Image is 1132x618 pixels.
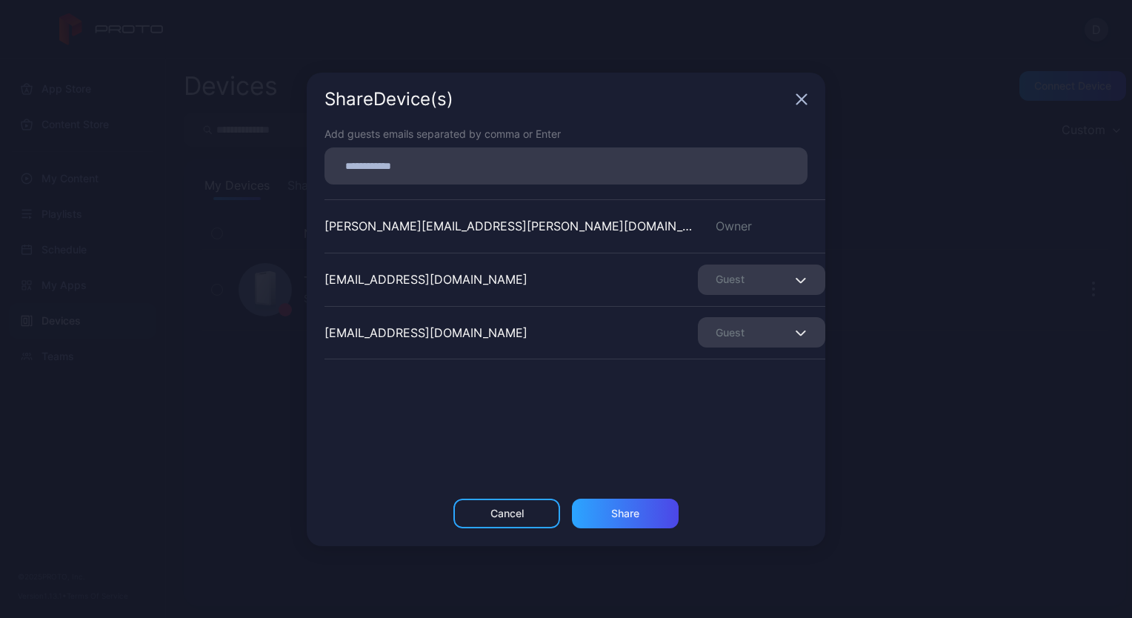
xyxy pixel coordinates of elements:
div: Cancel [490,508,524,519]
button: Guest [698,265,825,295]
div: [EMAIL_ADDRESS][DOMAIN_NAME] [324,324,527,342]
div: [PERSON_NAME][EMAIL_ADDRESS][PERSON_NAME][DOMAIN_NAME] [324,217,698,235]
div: [EMAIL_ADDRESS][DOMAIN_NAME] [324,270,527,288]
div: Add guests emails separated by comma or Enter [324,126,808,142]
div: Owner [698,217,825,235]
div: Share [611,508,639,519]
button: Cancel [453,499,560,528]
button: Share [572,499,679,528]
div: Share Device (s) [324,90,790,108]
button: Guest [698,317,825,348]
